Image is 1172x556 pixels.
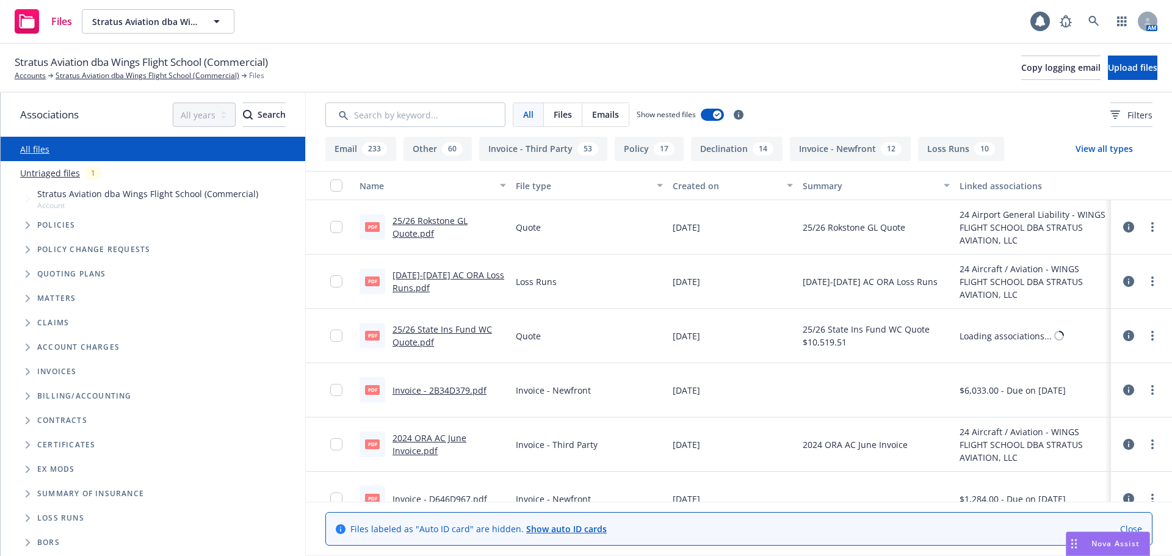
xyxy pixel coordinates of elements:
div: Loading associations... [960,330,1052,342]
button: Created on [668,171,798,200]
a: Report a Bug [1054,9,1078,34]
input: Search by keyword... [325,103,505,127]
span: Policy change requests [37,246,150,253]
span: Files [554,108,572,121]
div: 14 [753,142,773,156]
input: Toggle Row Selected [330,275,342,287]
div: 233 [362,142,387,156]
span: Account [37,200,258,211]
div: 53 [577,142,598,156]
a: 2024 ORA AC June Invoice.pdf [392,432,466,457]
div: Tree Example [1,185,305,384]
span: BORs [37,539,60,546]
div: 60 [442,142,463,156]
div: Linked associations [960,179,1106,192]
button: Loss Runs [918,137,1004,161]
span: Filters [1127,109,1152,121]
span: Loss Runs [37,514,84,522]
div: $1,284.00 - Due on [DATE] [960,493,1066,505]
span: pdf [365,494,380,503]
span: pdf [365,222,380,231]
span: Show nested files [637,109,696,120]
button: Declination [691,137,783,161]
span: Billing/Accounting [37,392,132,400]
div: 10 [974,142,995,156]
a: Switch app [1110,9,1134,34]
span: pdf [365,331,380,340]
span: Files [51,16,72,26]
button: File type [511,171,667,200]
span: Quote [516,330,541,342]
span: [DATE] [673,221,700,234]
input: Toggle Row Selected [330,384,342,396]
button: Copy logging email [1021,56,1101,80]
span: Quote [516,221,541,234]
span: Loss Runs [516,275,557,288]
input: Toggle Row Selected [330,493,342,505]
input: Select all [330,179,342,192]
span: Invoice - Newfront [516,384,591,397]
a: more [1145,328,1160,343]
span: [DATE] [673,275,700,288]
span: Stratus Aviation dba Wings Flight School (Commercial) [15,54,268,70]
span: All [523,108,534,121]
span: Associations [20,107,79,123]
div: $6,033.00 - Due on [DATE] [960,384,1066,397]
input: Toggle Row Selected [330,438,342,450]
a: more [1145,220,1160,234]
div: Name [360,179,493,192]
span: Policies [37,222,76,229]
a: All files [20,143,49,155]
a: 25/26 State Ins Fund WC Quote.pdf [392,323,492,348]
button: Filters [1110,103,1152,127]
span: Stratus Aviation dba Wings Flight School (Commercial) [92,15,198,28]
span: Quoting plans [37,270,106,278]
a: Files [10,4,77,38]
button: Email [325,137,396,161]
button: Summary [798,171,954,200]
a: Invoice - 2B34D379.pdf [392,385,487,396]
span: Certificates [37,441,95,449]
div: Drag to move [1066,532,1082,555]
div: Search [243,103,286,126]
button: Policy [615,137,684,161]
div: 12 [881,142,902,156]
span: 25/26 Rokstone GL Quote [803,221,905,234]
a: Show auto ID cards [526,523,607,535]
div: Created on [673,179,780,192]
span: Files labeled as "Auto ID card" are hidden. [350,522,607,535]
span: Filters [1110,109,1152,121]
span: [DATE] [673,493,700,505]
span: [DATE]-[DATE] AC ORA Loss Runs [803,275,938,288]
div: 17 [654,142,675,156]
a: more [1145,383,1160,397]
div: 1 [85,166,101,180]
span: Claims [37,319,69,327]
svg: Search [243,110,253,120]
button: SearchSearch [243,103,286,127]
span: Stratus Aviation dba Wings Flight School (Commercial) [37,187,258,200]
div: 24 Airport General Liability - WINGS FLIGHT SCHOOL DBA STRATUS AVIATION, LLC [960,208,1106,247]
span: Files [249,70,264,81]
a: Accounts [15,70,46,81]
span: [DATE] [673,438,700,451]
a: 25/26 Rokstone GL Quote.pdf [392,215,468,239]
span: pdf [365,385,380,394]
span: Invoice - Third Party [516,438,598,451]
a: more [1145,274,1160,289]
a: Close [1120,522,1142,535]
button: Linked associations [955,171,1111,200]
span: Summary of insurance [37,490,144,497]
div: 24 Aircraft / Aviation - WINGS FLIGHT SCHOOL DBA STRATUS AVIATION, LLC [960,425,1106,464]
span: Ex Mods [37,466,74,473]
span: Invoices [37,368,77,375]
span: Copy logging email [1021,62,1101,73]
button: Stratus Aviation dba Wings Flight School (Commercial) [82,9,234,34]
button: Name [355,171,511,200]
span: Account charges [37,344,120,351]
input: Toggle Row Selected [330,330,342,342]
a: Stratus Aviation dba Wings Flight School (Commercial) [56,70,239,81]
span: pdf [365,276,380,286]
span: Invoice - Newfront [516,493,591,505]
div: File type [516,179,649,192]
